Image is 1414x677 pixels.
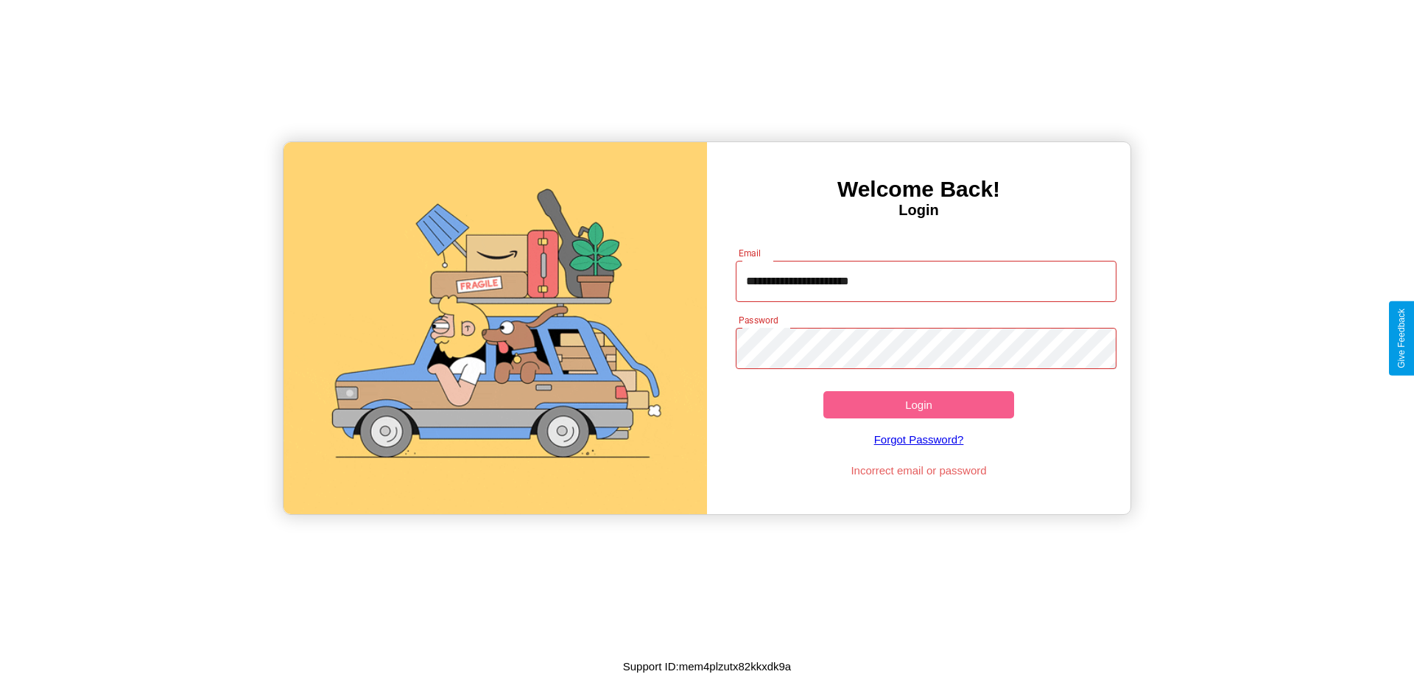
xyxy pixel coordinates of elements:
[728,418,1110,460] a: Forgot Password?
[284,142,707,514] img: gif
[707,202,1130,219] h4: Login
[739,314,778,326] label: Password
[728,460,1110,480] p: Incorrect email or password
[1396,309,1407,368] div: Give Feedback
[739,247,761,259] label: Email
[623,656,791,676] p: Support ID: mem4plzutx82kkxdk9a
[707,177,1130,202] h3: Welcome Back!
[823,391,1014,418] button: Login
